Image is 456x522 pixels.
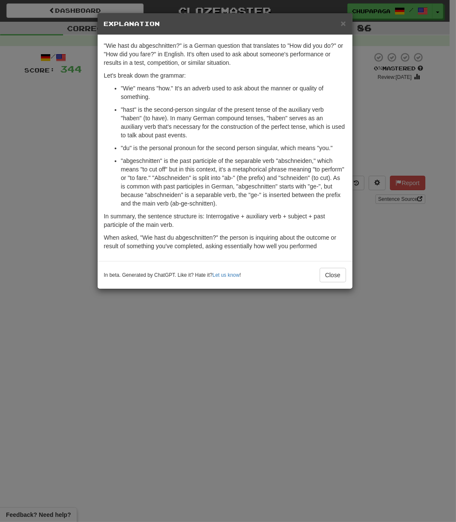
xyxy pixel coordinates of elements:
[320,268,346,282] button: Close
[213,272,240,278] a: Let us know
[104,41,346,67] p: "Wie hast du abgeschnitten?" is a German question that translates to "How did you do?" or "How di...
[121,84,346,101] p: "Wie" means "how." It's an adverb used to ask about the manner or quality of something.
[104,272,241,279] small: In beta. Generated by ChatGPT. Like it? Hate it? !
[104,212,346,229] p: In summary, the sentence structure is: Interrogative + auxiliary verb + subject + past participle...
[121,105,346,139] p: "hast" is the second-person singular of the present tense of the auxiliary verb "haben" (to have)...
[341,18,346,28] span: ×
[104,233,346,250] p: When asked, "Wie hast du abgeschnitten?" the person is inquiring about the outcome or result of s...
[104,20,346,28] h5: Explanation
[121,144,346,152] p: "du" is the personal pronoun for the second person singular, which means "you."
[104,71,346,80] p: Let's break down the grammar:
[341,19,346,28] button: Close
[121,157,346,208] p: "abgeschnitten" is the past participle of the separable verb "abschneiden," which means "to cut o...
